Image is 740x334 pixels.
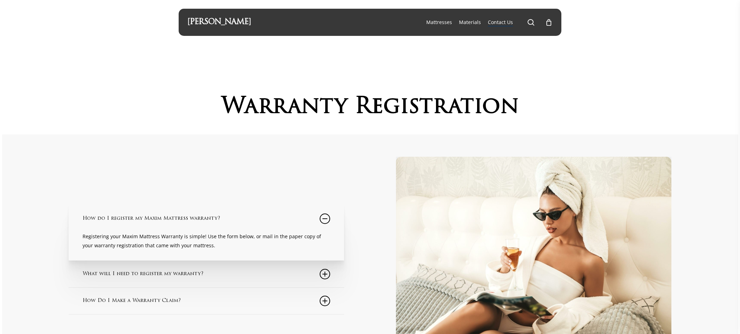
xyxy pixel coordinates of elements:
[459,19,481,25] span: Materials
[426,19,452,25] span: Mattresses
[488,19,513,26] a: Contact Us
[83,261,330,287] a: What will I need to register my warranty?
[426,19,452,26] a: Mattresses
[488,19,513,25] span: Contact Us
[187,18,251,26] a: [PERSON_NAME]
[459,19,481,26] a: Materials
[83,288,330,314] a: How Do I Make a Warranty Claim?
[216,95,524,119] h3: Warranty Registration
[83,232,330,250] p: Registering your Maxim Mattress Warranty is simple! Use the form below, or mail in the paper copy...
[423,9,553,36] nav: Main Menu
[83,205,330,232] a: How do I register my Maxim Mattress warranty?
